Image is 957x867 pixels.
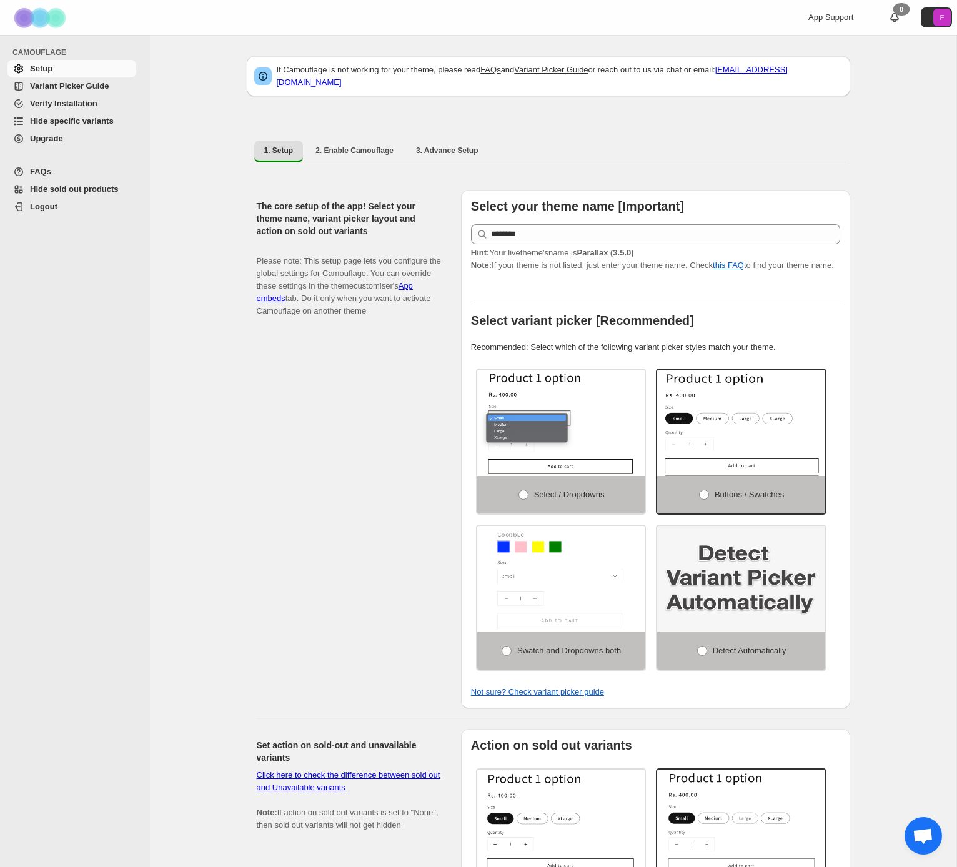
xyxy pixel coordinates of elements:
[471,738,632,752] b: Action on sold out variants
[30,202,57,211] span: Logout
[30,81,109,91] span: Variant Picker Guide
[7,181,136,198] a: Hide sold out products
[715,490,784,499] span: Buttons / Swatches
[7,130,136,147] a: Upgrade
[257,200,441,237] h2: The core setup of the app! Select your theme name, variant picker layout and action on sold out v...
[713,260,744,270] a: this FAQ
[577,248,633,257] strong: Parallax (3.5.0)
[471,248,490,257] strong: Hint:
[471,687,604,696] a: Not sure? Check variant picker guide
[471,199,684,213] b: Select your theme name [Important]
[7,163,136,181] a: FAQs
[7,95,136,112] a: Verify Installation
[257,770,440,792] a: Click here to check the difference between sold out and Unavailable variants
[471,341,840,354] p: Recommended: Select which of the following variant picker styles match your theme.
[257,242,441,317] p: Please note: This setup page lets you configure the global settings for Camouflage. You can overr...
[471,248,634,257] span: Your live theme's name is
[517,646,621,655] span: Swatch and Dropdowns both
[657,370,825,476] img: Buttons / Swatches
[315,146,394,156] span: 2. Enable Camouflage
[257,770,440,830] span: If action on sold out variants is set to "None", then sold out variants will not get hidden
[921,7,952,27] button: Avatar with initials F
[30,167,51,176] span: FAQs
[12,47,141,57] span: CAMOUFLAGE
[277,64,843,89] p: If Camouflage is not working for your theme, please read and or reach out to us via chat or email:
[933,9,951,26] span: Avatar with initials F
[30,99,97,108] span: Verify Installation
[480,65,501,74] a: FAQs
[10,1,72,35] img: Camouflage
[471,314,694,327] b: Select variant picker [Recommended]
[514,65,588,74] a: Variant Picker Guide
[471,247,840,272] p: If your theme is not listed, just enter your theme name. Check to find your theme name.
[534,490,605,499] span: Select / Dropdowns
[30,64,52,73] span: Setup
[7,77,136,95] a: Variant Picker Guide
[7,198,136,216] a: Logout
[30,134,63,143] span: Upgrade
[257,808,277,817] b: Note:
[257,739,441,764] h2: Set action on sold-out and unavailable variants
[657,526,825,632] img: Detect Automatically
[477,370,645,476] img: Select / Dropdowns
[7,112,136,130] a: Hide specific variants
[416,146,479,156] span: 3. Advance Setup
[713,646,786,655] span: Detect Automatically
[940,14,945,21] text: F
[893,3,910,16] div: 0
[888,11,901,24] a: 0
[471,260,492,270] strong: Note:
[808,12,853,22] span: App Support
[7,60,136,77] a: Setup
[905,817,942,855] a: Open chat
[264,146,294,156] span: 1. Setup
[477,526,645,632] img: Swatch and Dropdowns both
[30,116,114,126] span: Hide specific variants
[30,184,119,194] span: Hide sold out products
